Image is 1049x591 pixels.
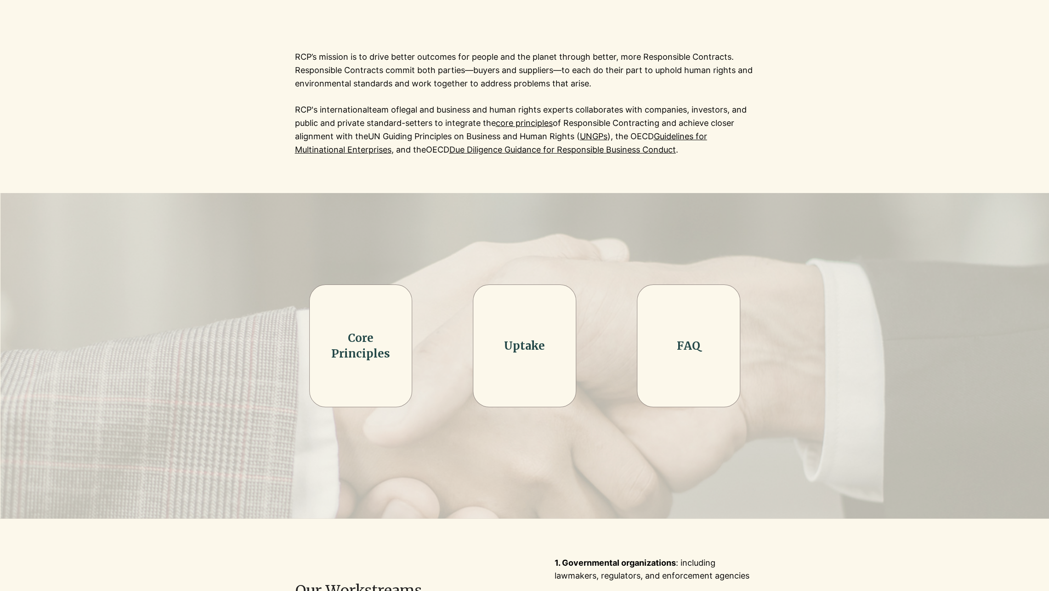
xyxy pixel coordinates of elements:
a: core principles [496,118,553,128]
a: Uptake [504,339,545,353]
a: ) [607,131,611,141]
a: Due Diligence Guidance for Responsible Business Conduct [449,145,676,154]
span: 1. Governmental organizations [555,558,676,568]
p: : including lawmakers, regulators, and enforcement agencies [555,557,754,582]
a: OECD [426,145,449,154]
a: FAQ [677,339,700,353]
span: team of [369,105,399,114]
a: UNGPs [580,131,607,141]
p: RCP's international legal and business and human rights experts collaborates with companies, inve... [295,103,754,156]
p: RCP’s mission is to drive better outcomes for people and the planet through better, more Responsi... [295,51,754,90]
a: Core Principles [331,331,390,361]
a: UN Guiding Principles on Business and Human Rights ( [368,131,580,141]
a: Guidelines for Multinational Enterprises [295,131,707,154]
